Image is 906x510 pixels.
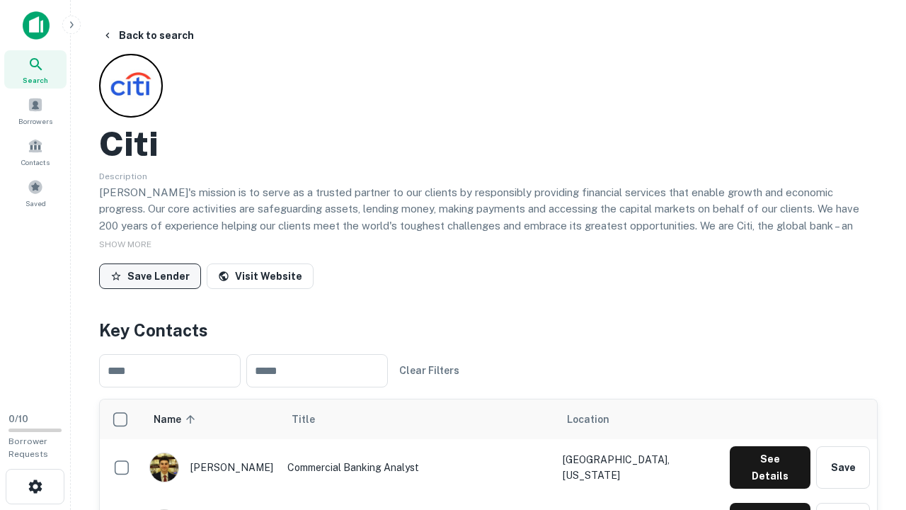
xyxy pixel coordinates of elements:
h4: Key Contacts [99,317,878,343]
span: Search [23,74,48,86]
img: 1753279374948 [150,453,178,482]
button: Save Lender [99,263,201,289]
a: Search [4,50,67,89]
button: Save [816,446,870,489]
a: Visit Website [207,263,314,289]
img: capitalize-icon.png [23,11,50,40]
a: Contacts [4,132,67,171]
span: Saved [25,198,46,209]
td: Commercial Banking Analyst [280,439,556,496]
span: Borrowers [18,115,52,127]
span: 0 / 10 [8,414,28,424]
span: Title [292,411,333,428]
h2: Citi [99,123,159,164]
a: Saved [4,174,67,212]
button: Clear Filters [394,358,465,383]
td: [GEOGRAPHIC_DATA], [US_STATE] [556,439,723,496]
span: Contacts [21,157,50,168]
span: Description [99,171,147,181]
p: [PERSON_NAME]'s mission is to serve as a trusted partner to our clients by responsibly providing ... [99,184,878,268]
th: Title [280,399,556,439]
iframe: Chat Widget [835,397,906,465]
button: See Details [730,446,810,489]
th: Name [142,399,280,439]
span: Location [567,411,609,428]
span: Name [154,411,200,428]
span: Borrower Requests [8,436,48,459]
th: Location [556,399,723,439]
div: [PERSON_NAME] [149,453,273,482]
span: SHOW MORE [99,239,151,249]
button: Back to search [96,23,200,48]
a: Borrowers [4,91,67,130]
